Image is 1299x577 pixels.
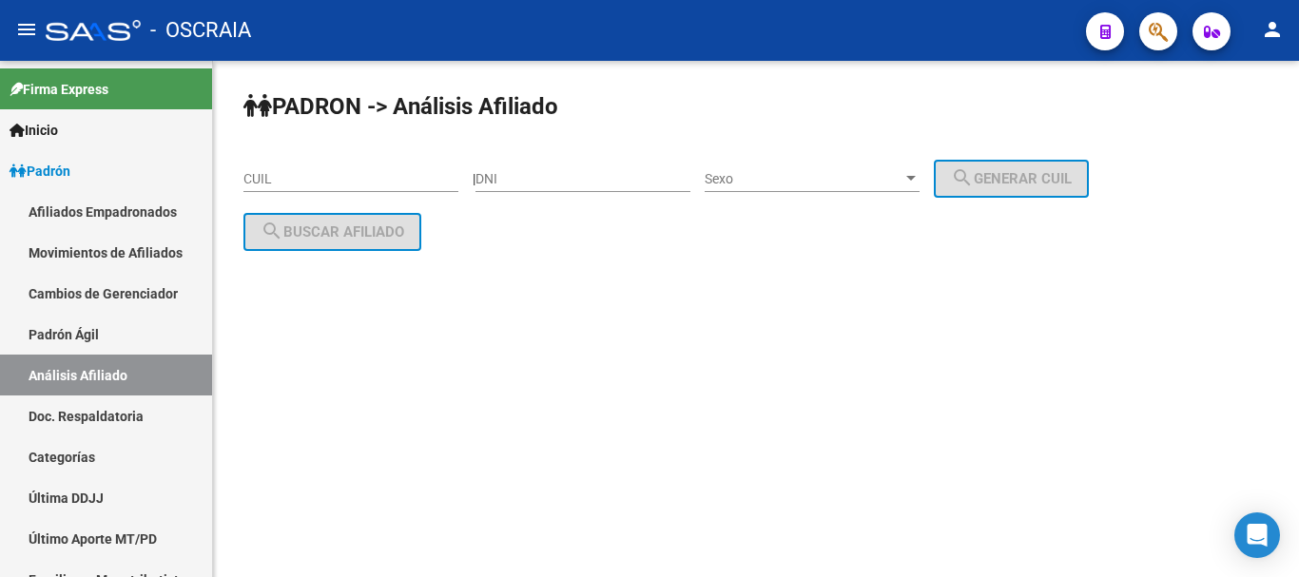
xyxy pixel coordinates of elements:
button: Buscar afiliado [243,213,421,251]
div: | [473,171,1103,186]
mat-icon: search [951,166,974,189]
span: Generar CUIL [951,170,1072,187]
span: Padrón [10,161,70,182]
span: Inicio [10,120,58,141]
span: Sexo [705,171,902,187]
mat-icon: search [261,220,283,242]
strong: PADRON -> Análisis Afiliado [243,93,558,120]
button: Generar CUIL [934,160,1089,198]
mat-icon: person [1261,18,1284,41]
div: Open Intercom Messenger [1234,512,1280,558]
span: - OSCRAIA [150,10,251,51]
span: Firma Express [10,79,108,100]
span: Buscar afiliado [261,223,404,240]
mat-icon: menu [15,18,38,41]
